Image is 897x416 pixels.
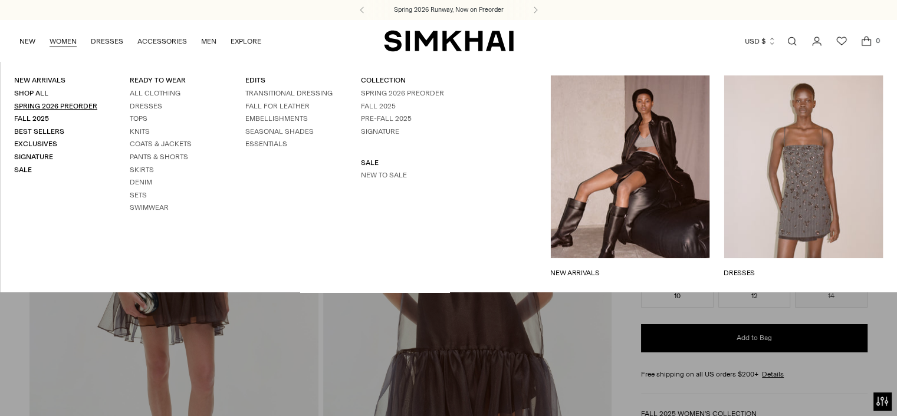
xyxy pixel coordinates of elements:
a: EXPLORE [231,28,261,54]
a: Open cart modal [855,29,878,53]
a: DRESSES [91,28,123,54]
a: ACCESSORIES [137,28,187,54]
a: Open search modal [780,29,804,53]
a: Wishlist [830,29,853,53]
a: MEN [201,28,216,54]
a: SIMKHAI [384,29,514,52]
a: Go to the account page [805,29,829,53]
span: 0 [872,35,883,46]
button: USD $ [745,28,776,54]
a: Spring 2026 Runway, Now on Preorder [394,5,504,15]
a: NEW [19,28,35,54]
a: WOMEN [50,28,77,54]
